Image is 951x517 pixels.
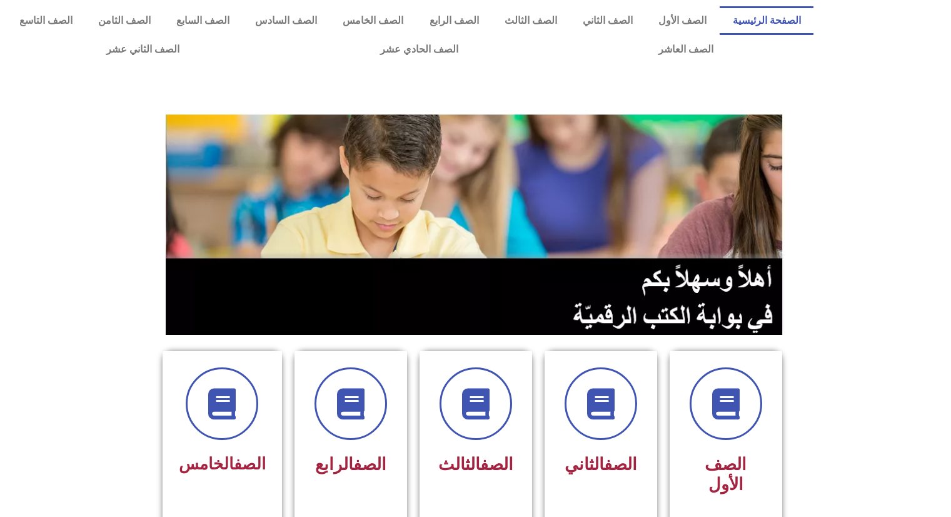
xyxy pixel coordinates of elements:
a: الصف [604,454,637,474]
a: الصف [480,454,513,474]
a: الصف الثاني عشر [6,35,279,64]
a: الصف الثاني [570,6,645,35]
a: الصف [234,454,266,473]
span: الخامس [179,454,266,473]
span: الصف الأول [705,454,747,494]
a: الصف [353,454,386,474]
a: الصف الحادي عشر [279,35,558,64]
a: الصف السادس [243,6,330,35]
a: الصف الرابع [416,6,491,35]
span: الرابع [315,454,386,474]
a: الصف الخامس [330,6,416,35]
a: الصف السابع [163,6,242,35]
a: الصف التاسع [6,6,85,35]
span: الثالث [438,454,513,474]
span: الثاني [565,454,637,474]
a: الصف الأول [646,6,720,35]
a: الصف الثالث [491,6,570,35]
a: الصف العاشر [558,35,813,64]
a: الصفحة الرئيسية [720,6,813,35]
a: الصف الثامن [85,6,163,35]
